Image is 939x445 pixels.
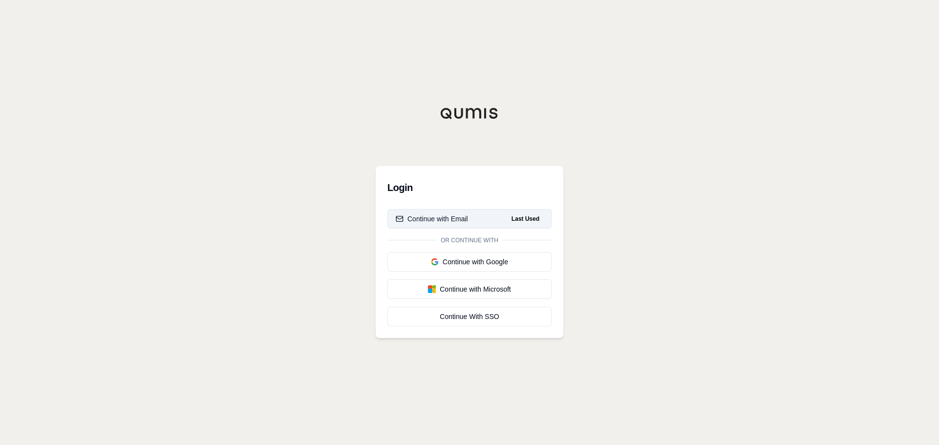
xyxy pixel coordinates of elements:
div: Continue with Microsoft [396,284,543,294]
h3: Login [387,178,552,197]
span: Last Used [508,213,543,225]
button: Continue with Google [387,252,552,272]
button: Continue with Microsoft [387,279,552,299]
a: Continue With SSO [387,307,552,326]
div: Continue with Google [396,257,543,267]
div: Continue with Email [396,214,468,224]
button: Continue with EmailLast Used [387,209,552,229]
span: Or continue with [437,236,502,244]
img: Qumis [440,107,499,119]
div: Continue With SSO [396,312,543,321]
